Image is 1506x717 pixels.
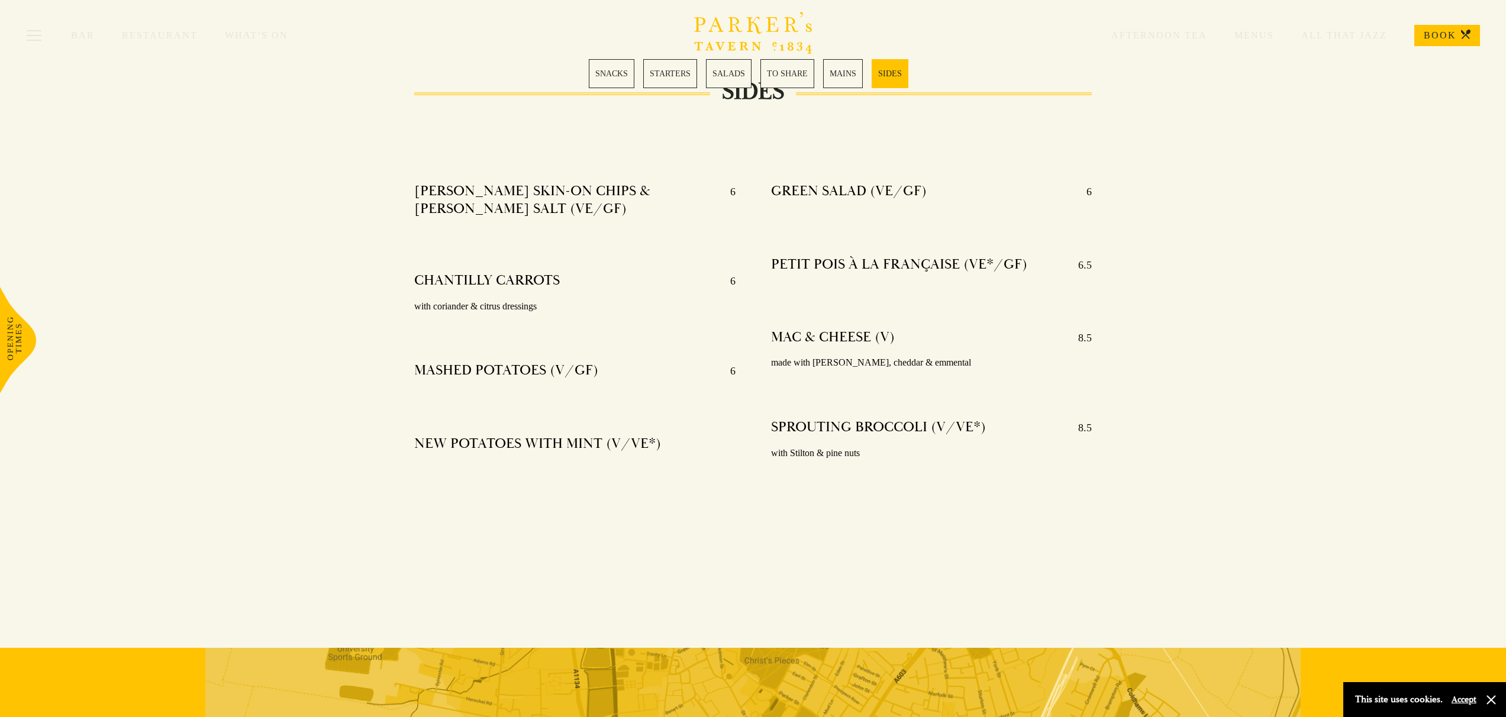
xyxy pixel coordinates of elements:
[771,445,1092,462] p: with Stilton & pine nuts
[1066,328,1092,347] p: 8.5
[718,182,736,218] p: 6
[718,272,736,290] p: 6
[414,435,661,453] h4: NEW POTATOES WITH MINT (V/VE*)
[771,256,1027,274] h4: PETIT POIS À LA FRANÇAISE (VE*/GF)
[1485,694,1497,706] button: Close and accept
[414,361,598,380] h4: MASHED POTATOES (V/GF)
[1452,694,1476,705] button: Accept
[414,182,718,218] h4: [PERSON_NAME] SKIN-ON CHIPS & [PERSON_NAME] SALT (VE/GF)
[1066,418,1092,437] p: 8.5
[1066,256,1092,274] p: 6.5
[1075,182,1092,201] p: 6
[414,298,736,315] p: with coriander & citrus dressings
[771,418,986,437] h4: SPROUTING BROCCOLI (V/VE*)
[1355,691,1443,708] p: This site uses cookies.
[771,354,1092,372] p: made with [PERSON_NAME], cheddar & emmental
[643,59,697,88] a: 2 / 6
[872,59,908,88] a: 6 / 6
[718,361,736,380] p: 6
[414,272,560,290] h4: CHANTILLY CARROTS
[771,182,927,201] h4: GREEN SALAD (VE/GF)
[771,328,895,347] h4: MAC & CHEESE (V)
[823,59,863,88] a: 5 / 6
[706,59,752,88] a: 3 / 6
[589,59,634,88] a: 1 / 6
[760,59,814,88] a: 4 / 6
